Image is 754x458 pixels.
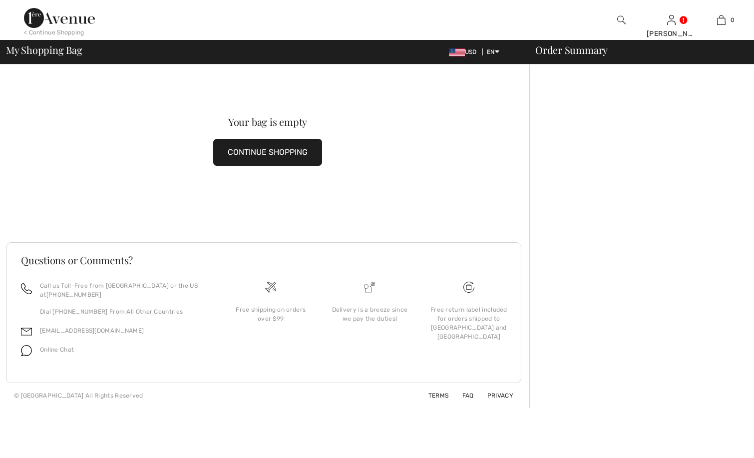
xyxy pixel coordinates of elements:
img: Delivery is a breeze since we pay the duties! [364,282,375,293]
div: © [GEOGRAPHIC_DATA] All Rights Reserved [14,391,143,400]
p: Dial [PHONE_NUMBER] From All Other Countries [40,307,209,316]
button: CONTINUE SHOPPING [213,139,322,166]
span: My Shopping Bag [6,45,82,55]
a: Terms [416,392,449,399]
div: Order Summary [523,45,748,55]
a: 0 [697,14,746,26]
div: [PERSON_NAME] [647,28,696,39]
a: FAQ [450,392,474,399]
p: Call us Toll-Free from [GEOGRAPHIC_DATA] or the US at [40,281,209,299]
img: My Info [667,14,676,26]
img: My Bag [717,14,726,26]
span: EN [487,48,499,55]
span: USD [449,48,481,55]
a: [EMAIL_ADDRESS][DOMAIN_NAME] [40,327,144,334]
div: < Continue Shopping [24,28,84,37]
h3: Questions or Comments? [21,255,506,265]
a: [PHONE_NUMBER] [46,291,101,298]
span: Online Chat [40,346,74,353]
div: Delivery is a breeze since we pay the duties! [328,305,411,323]
img: email [21,326,32,337]
a: Privacy [475,392,513,399]
img: call [21,283,32,294]
img: Free shipping on orders over $99 [463,282,474,293]
div: Your bag is empty [32,117,503,127]
img: chat [21,345,32,356]
span: 0 [731,15,735,24]
img: Free shipping on orders over $99 [265,282,276,293]
img: search the website [617,14,626,26]
a: Sign In [667,15,676,24]
img: 1ère Avenue [24,8,95,28]
img: US Dollar [449,48,465,56]
div: Free return label included for orders shipped to [GEOGRAPHIC_DATA] and [GEOGRAPHIC_DATA] [427,305,510,341]
div: Free shipping on orders over $99 [229,305,312,323]
iframe: Opens a widget where you can find more information [690,428,744,453]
